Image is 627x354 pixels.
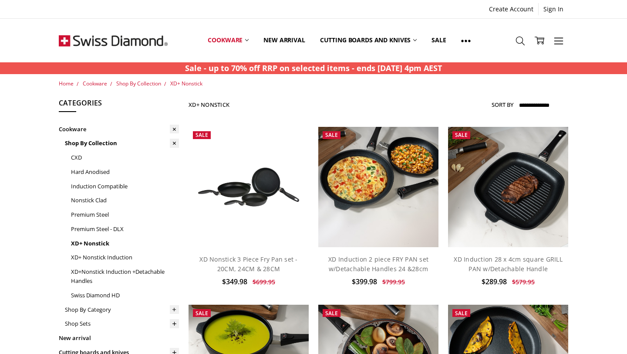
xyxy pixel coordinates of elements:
[492,98,513,112] label: Sort By
[71,288,179,303] a: Swiss Diamond HD
[448,127,568,247] img: XD Induction 28 x 4cm square GRILL PAN w/Detachable Handle
[328,255,428,273] a: XD Induction 2 piece FRY PAN set w/Detachable Handles 24 &28cm
[71,222,179,236] a: Premium Steel - DLX
[170,80,202,87] a: XD+ Nonstick
[65,136,179,150] a: Shop By Collection
[313,21,425,60] a: Cutting boards and knives
[59,122,179,136] a: Cookware
[199,255,297,273] a: XD Nonstick 3 Piece Fry Pan set - 20CM, 24CM & 28CM
[185,63,442,73] strong: Sale - up to 70% off RRP on selected items - ends [DATE] 4pm AEST
[83,80,107,87] a: Cookware
[71,236,179,251] a: XD+ Nonstick
[318,127,438,247] img: XD Induction 2 piece FRY PAN set w/Detachable Handles 24 &28cm
[71,150,179,165] a: CXD
[71,179,179,194] a: Induction Compatible
[455,131,468,139] span: Sale
[189,127,309,247] a: XD Nonstick 3 Piece Fry Pan set - 20CM, 24CM & 28CM
[484,3,538,15] a: Create Account
[71,250,179,265] a: XD+ Nonstick Induction
[512,278,535,286] span: $579.95
[382,278,405,286] span: $799.95
[200,21,256,60] a: Cookware
[196,131,208,139] span: Sale
[325,310,338,317] span: Sale
[196,310,208,317] span: Sale
[71,193,179,208] a: Nonstick Clad
[424,21,453,60] a: Sale
[454,21,478,60] a: Show All
[71,208,179,222] a: Premium Steel
[352,277,377,286] span: $399.98
[116,80,161,87] a: Shop By Collection
[539,3,568,15] a: Sign In
[71,165,179,179] a: Hard Anodised
[256,21,312,60] a: New arrival
[222,277,247,286] span: $349.98
[482,277,507,286] span: $289.98
[59,98,179,112] h5: Categories
[189,157,309,217] img: XD Nonstick 3 Piece Fry Pan set - 20CM, 24CM & 28CM
[65,317,179,331] a: Shop Sets
[59,331,179,345] a: New arrival
[189,101,229,108] h1: XD+ Nonstick
[455,310,468,317] span: Sale
[325,131,338,139] span: Sale
[454,255,563,273] a: XD Induction 28 x 4cm square GRILL PAN w/Detachable Handle
[253,278,275,286] span: $699.95
[65,303,179,317] a: Shop By Category
[59,80,74,87] a: Home
[71,265,179,288] a: XD+Nonstick Induction +Detachable Handles
[59,19,168,62] img: Free Shipping On Every Order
